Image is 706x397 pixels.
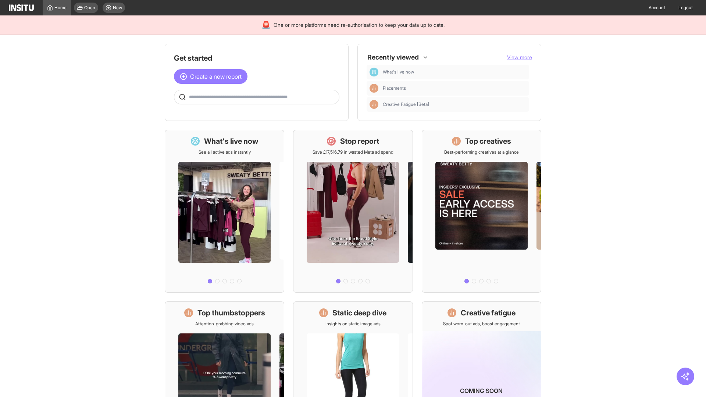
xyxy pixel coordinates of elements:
div: Insights [370,100,378,109]
span: New [113,5,122,11]
div: Insights [370,84,378,93]
p: Save £17,516.79 in wasted Meta ad spend [313,149,393,155]
span: Placements [383,85,526,91]
div: 🚨 [261,20,271,30]
p: See all active ads instantly [199,149,251,155]
span: What's live now [383,69,526,75]
h1: What's live now [204,136,258,146]
span: Creative Fatigue [Beta] [383,101,429,107]
h1: Static deep dive [332,308,386,318]
h1: Stop report [340,136,379,146]
span: Open [84,5,95,11]
a: Top creativesBest-performing creatives at a glance [422,130,541,293]
div: Dashboard [370,68,378,76]
img: Logo [9,4,34,11]
span: What's live now [383,69,414,75]
h1: Top creatives [465,136,511,146]
a: Stop reportSave £17,516.79 in wasted Meta ad spend [293,130,413,293]
span: Placements [383,85,406,91]
a: What's live nowSee all active ads instantly [165,130,284,293]
h1: Get started [174,53,339,63]
button: Create a new report [174,69,247,84]
span: View more [507,54,532,60]
p: Best-performing creatives at a glance [444,149,519,155]
span: One or more platforms need re-authorisation to keep your data up to date. [274,21,445,29]
button: View more [507,54,532,61]
p: Insights on static image ads [325,321,381,327]
span: Creative Fatigue [Beta] [383,101,526,107]
span: Home [54,5,67,11]
span: Create a new report [190,72,242,81]
h1: Top thumbstoppers [197,308,265,318]
p: Attention-grabbing video ads [195,321,254,327]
